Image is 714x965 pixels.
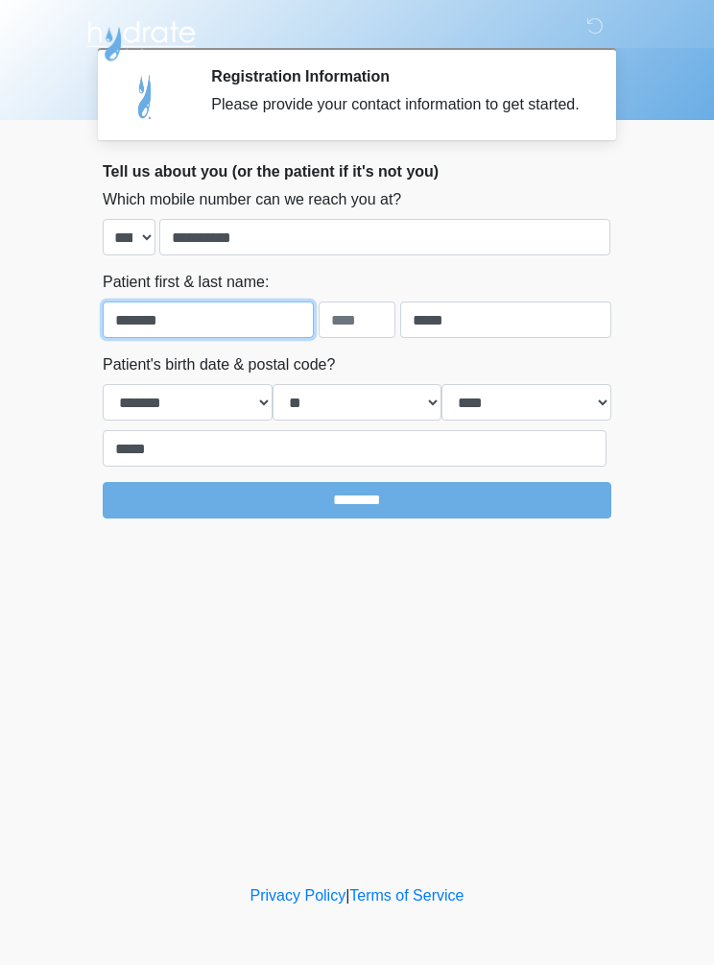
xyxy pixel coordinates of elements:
[103,162,611,181] h2: Tell us about you (or the patient if it's not you)
[349,887,464,904] a: Terms of Service
[83,14,199,62] img: Hydrate IV Bar - Flagstaff Logo
[103,271,269,294] label: Patient first & last name:
[103,353,335,376] label: Patient's birth date & postal code?
[211,93,583,116] div: Please provide your contact information to get started.
[103,188,401,211] label: Which mobile number can we reach you at?
[250,887,346,904] a: Privacy Policy
[345,887,349,904] a: |
[117,67,175,125] img: Agent Avatar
